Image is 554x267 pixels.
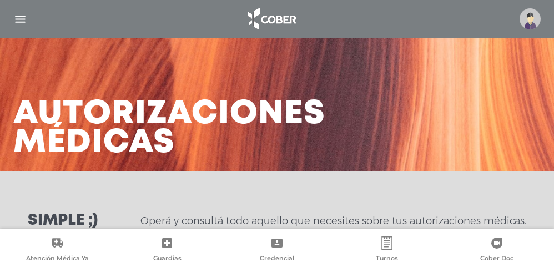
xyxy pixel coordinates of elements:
[442,236,552,265] a: Cober Doc
[112,236,222,265] a: Guardias
[242,6,300,32] img: logo_cober_home-white.png
[13,12,27,26] img: Cober_menu-lines-white.svg
[26,254,89,264] span: Atención Médica Ya
[376,254,398,264] span: Turnos
[13,100,325,158] h3: Autorizaciones médicas
[2,236,112,265] a: Atención Médica Ya
[28,213,98,229] h3: Simple ;)
[222,236,332,265] a: Credencial
[520,8,541,29] img: profile-placeholder.svg
[480,254,513,264] span: Cober Doc
[153,254,182,264] span: Guardias
[260,254,294,264] span: Credencial
[332,236,442,265] a: Turnos
[140,214,526,228] p: Operá y consultá todo aquello que necesites sobre tus autorizaciones médicas.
